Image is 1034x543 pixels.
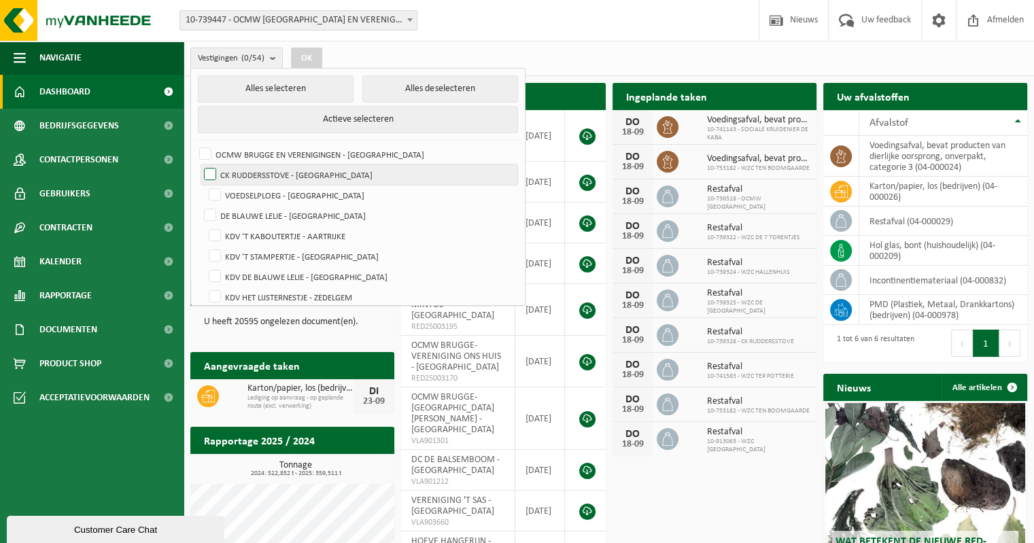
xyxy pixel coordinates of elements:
p: U heeft 20595 ongelezen document(en). [204,317,381,327]
label: KDV DE BLAUWE LELIE - [GEOGRAPHIC_DATA] [206,266,517,287]
div: 23-09 [360,397,387,406]
span: Restafval [707,396,810,407]
h2: Ingeplande taken [613,83,721,109]
div: DO [619,325,647,336]
span: Navigatie [39,41,82,75]
span: 10-753182 - WZC TEN BOOMGAARDE [707,407,810,415]
span: Contactpersonen [39,143,118,177]
h2: Nieuws [823,374,884,400]
span: Karton/papier, los (bedrijven) [247,383,354,394]
span: 2024: 522,852 t - 2025: 359,511 t [197,470,394,477]
span: Acceptatievoorwaarden [39,381,150,415]
div: 18-09 [619,405,647,415]
span: Restafval [707,288,810,299]
td: [DATE] [515,387,565,450]
label: KDV 'T STAMPERTJE - [GEOGRAPHIC_DATA] [206,246,517,266]
span: 10-736518 - OCMW [GEOGRAPHIC_DATA] [707,195,810,211]
count: (0/54) [241,54,264,63]
td: karton/papier, los (bedrijven) (04-000026) [859,177,1027,207]
div: DO [619,256,647,266]
td: [DATE] [515,336,565,387]
span: Rapportage [39,279,92,313]
label: CK RUDDERSSTOVE - [GEOGRAPHIC_DATA] [201,164,517,185]
td: incontinentiemateriaal (04-000832) [859,266,1027,295]
div: 18-09 [619,440,647,449]
span: 10-739328 - CK RUDDERSSTOVE [707,338,794,346]
span: Bedrijfsgegevens [39,109,119,143]
span: Voedingsafval, bevat producten van dierlijke oorsprong, onverpakt, categorie 3 [707,115,810,126]
button: 1 [973,330,999,357]
span: Vestigingen [198,48,264,69]
h2: Uw afvalstoffen [823,83,923,109]
td: [DATE] [515,243,565,284]
div: DO [619,429,647,440]
span: 10-739447 - OCMW BRUGGE EN VERENIGINGEN - BRUGGE [179,10,417,31]
td: [DATE] [515,203,565,243]
iframe: chat widget [7,513,227,543]
span: Restafval [707,327,794,338]
span: VLA901301 [411,436,504,446]
td: [DATE] [515,162,565,203]
span: Dashboard [39,75,90,109]
span: Restafval [707,362,794,372]
td: restafval (04-000029) [859,207,1027,236]
h2: Aangevraagde taken [190,352,313,379]
div: 18-09 [619,336,647,345]
a: Bekijk rapportage [293,453,393,480]
button: Alles deselecteren [362,75,518,103]
span: Afvalstof [869,118,908,128]
span: VLA901212 [411,476,504,487]
span: 10-741143 - SOCIALE KRUIDENIER DE KABA [707,126,810,142]
td: [DATE] [515,450,565,491]
span: Contracten [39,211,92,245]
span: 10-739325 - WZC DE [GEOGRAPHIC_DATA] [707,299,810,315]
span: Restafval [707,184,810,195]
div: 18-09 [619,266,647,276]
span: Restafval [707,427,810,438]
span: 10-741583 - WZC TER POTTERIE [707,372,794,381]
label: KDV HET LIJSTERNESTJE - ZEDELGEM [206,287,517,307]
button: Next [999,330,1020,357]
button: Alles selecteren [198,75,354,103]
label: DE BLAUWE LELIE - [GEOGRAPHIC_DATA] [201,205,517,226]
span: 10-739447 - OCMW BRUGGE EN VERENIGINGEN - BRUGGE [180,11,417,30]
span: 10-739324 - WZC HALLENHUIS [707,268,790,277]
span: Lediging op aanvraag - op geplande route (excl. verwerking) [247,394,354,410]
label: VOEDSELPLOEG - [GEOGRAPHIC_DATA] [206,185,517,205]
div: 18-09 [619,301,647,311]
span: Restafval [707,223,800,234]
div: 1 tot 6 van 6 resultaten [830,328,914,358]
td: [DATE] [515,284,565,336]
span: DC DE BALSEMBOOM - [GEOGRAPHIC_DATA] [411,455,500,476]
td: hol glas, bont (huishoudelijk) (04-000209) [859,236,1027,266]
span: 10-753182 - WZC TEN BOOMGAARDE [707,164,810,173]
span: Kalender [39,245,82,279]
label: OCMW BRUGGE EN VERENIGINGEN - [GEOGRAPHIC_DATA] [196,144,517,164]
div: DO [619,394,647,405]
div: DO [619,117,647,128]
div: DI [360,386,387,397]
button: Actieve selecteren [198,106,518,133]
h3: Tonnage [197,461,394,477]
button: Previous [951,330,973,357]
h2: Rapportage 2025 / 2024 [190,427,328,453]
button: OK [291,48,322,69]
td: PMD (Plastiek, Metaal, Drankkartons) (bedrijven) (04-000978) [859,295,1027,325]
div: 18-09 [619,128,647,137]
span: Gebruikers [39,177,90,211]
span: Restafval [707,258,790,268]
span: 10-913063 - WZC [GEOGRAPHIC_DATA] [707,438,810,454]
div: 18-09 [619,370,647,380]
div: DO [619,221,647,232]
span: RED25003170 [411,373,504,384]
span: Product Shop [39,347,101,381]
span: Documenten [39,313,97,347]
label: KDV 'T KABOUTERTJE - AARTRIJKE [206,226,517,246]
span: OCMW BRUGGE-VERENIGING ONS HUIS - [GEOGRAPHIC_DATA] [411,340,501,372]
span: OCMW BRUGGE-[GEOGRAPHIC_DATA][PERSON_NAME] - [GEOGRAPHIC_DATA] [411,392,494,435]
span: VERENIGING 'T SAS - [GEOGRAPHIC_DATA] [411,495,494,516]
div: DO [619,152,647,162]
span: VLA903660 [411,517,504,528]
div: 18-09 [619,232,647,241]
